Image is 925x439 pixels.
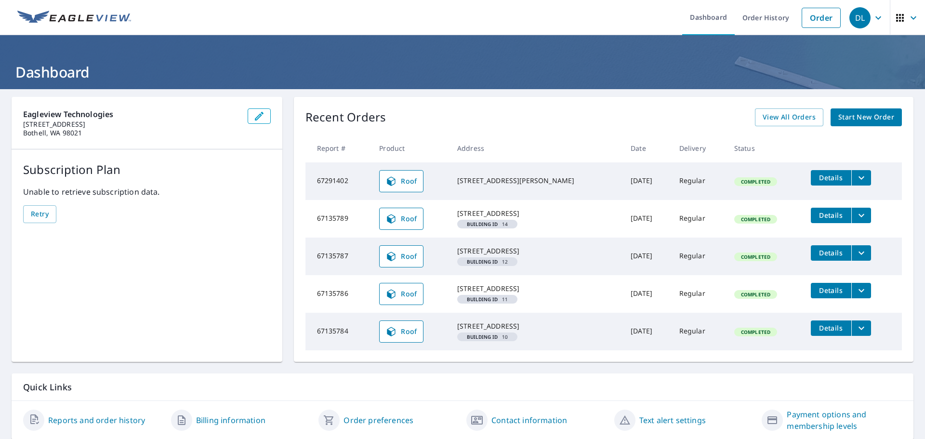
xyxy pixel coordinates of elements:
td: [DATE] [623,313,672,350]
span: Completed [735,329,776,335]
th: Delivery [672,134,727,162]
th: Report # [305,134,372,162]
td: Regular [672,238,727,275]
span: Completed [735,253,776,260]
td: 67135787 [305,238,372,275]
p: Quick Links [23,381,902,393]
div: DL [849,7,871,28]
button: filesDropdownBtn-67135787 [851,245,871,261]
td: Regular [672,313,727,350]
span: 10 [461,334,514,339]
span: Details [817,211,846,220]
a: Reports and order history [48,414,145,426]
th: Status [727,134,803,162]
td: 67135786 [305,275,372,313]
td: [DATE] [623,162,672,200]
button: detailsBtn-67291402 [811,170,851,186]
p: [STREET_ADDRESS] [23,120,240,129]
span: Roof [385,213,417,225]
p: Subscription Plan [23,161,271,178]
span: Start New Order [838,111,894,123]
span: Details [817,248,846,257]
span: 12 [461,259,514,264]
button: filesDropdownBtn-67291402 [851,170,871,186]
a: View All Orders [755,108,823,126]
button: Retry [23,205,56,223]
span: Retry [31,208,49,220]
td: [DATE] [623,200,672,238]
a: Payment options and membership levels [787,409,902,432]
em: Building ID [467,259,498,264]
td: Regular [672,275,727,313]
span: Roof [385,326,417,337]
em: Building ID [467,334,498,339]
a: Text alert settings [639,414,706,426]
p: Eagleview Technologies [23,108,240,120]
span: Completed [735,291,776,298]
a: Roof [379,320,423,343]
div: [STREET_ADDRESS][PERSON_NAME] [457,176,615,186]
div: [STREET_ADDRESS] [457,246,615,256]
span: 11 [461,297,514,302]
button: filesDropdownBtn-67135789 [851,208,871,223]
a: Roof [379,245,423,267]
button: detailsBtn-67135784 [811,320,851,336]
td: 67135789 [305,200,372,238]
span: Details [817,323,846,333]
a: Order [802,8,841,28]
button: filesDropdownBtn-67135784 [851,320,871,336]
span: 14 [461,222,514,226]
th: Address [449,134,623,162]
span: View All Orders [763,111,816,123]
h1: Dashboard [12,62,913,82]
td: 67291402 [305,162,372,200]
button: detailsBtn-67135786 [811,283,851,298]
span: Completed [735,178,776,185]
em: Building ID [467,297,498,302]
a: Roof [379,170,423,192]
span: Details [817,286,846,295]
a: Billing information [196,414,265,426]
a: Contact information [491,414,567,426]
button: detailsBtn-67135787 [811,245,851,261]
button: filesDropdownBtn-67135786 [851,283,871,298]
th: Date [623,134,672,162]
td: 67135784 [305,313,372,350]
td: [DATE] [623,275,672,313]
p: Bothell, WA 98021 [23,129,240,137]
td: [DATE] [623,238,672,275]
p: Unable to retrieve subscription data. [23,186,271,198]
img: EV Logo [17,11,131,25]
th: Product [371,134,449,162]
p: Recent Orders [305,108,386,126]
span: Details [817,173,846,182]
em: Building ID [467,222,498,226]
a: Start New Order [831,108,902,126]
div: [STREET_ADDRESS] [457,209,615,218]
a: Roof [379,283,423,305]
button: detailsBtn-67135789 [811,208,851,223]
span: Roof [385,175,417,187]
div: [STREET_ADDRESS] [457,284,615,293]
span: Completed [735,216,776,223]
a: Roof [379,208,423,230]
td: Regular [672,200,727,238]
span: Roof [385,251,417,262]
div: [STREET_ADDRESS] [457,321,615,331]
a: Order preferences [344,414,413,426]
td: Regular [672,162,727,200]
span: Roof [385,288,417,300]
